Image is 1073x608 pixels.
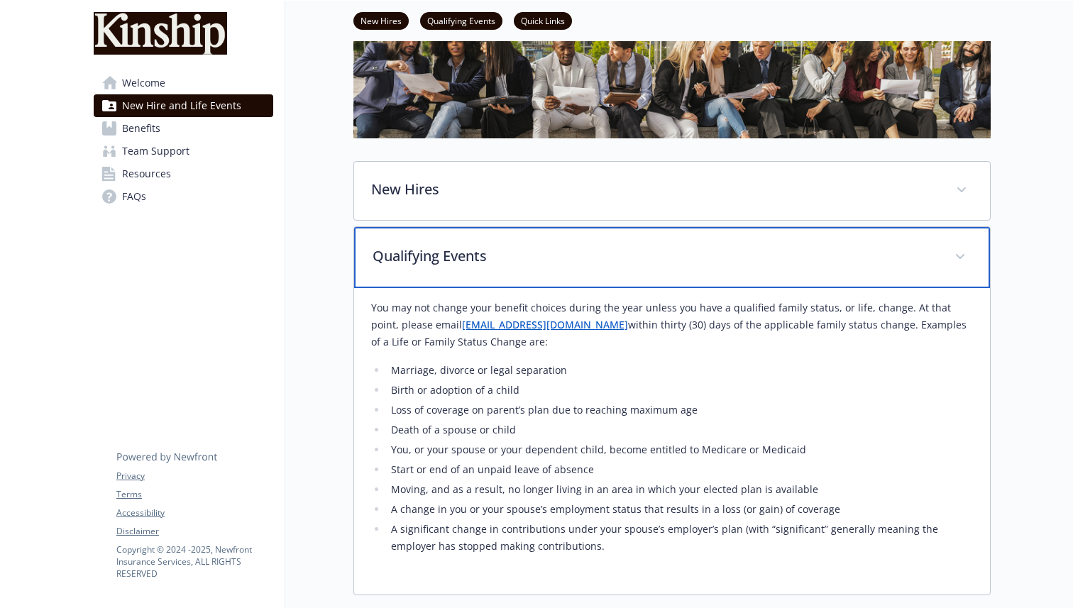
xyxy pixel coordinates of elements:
[371,299,973,350] p: You may not change your benefit choices during the year unless you have a qualified family status...
[122,72,165,94] span: Welcome
[371,179,939,200] p: New Hires
[354,162,990,220] div: New Hires
[387,402,973,419] li: Loss of coverage on parent’s plan due to reaching maximum age
[94,162,273,185] a: Resources
[116,525,273,538] a: Disclaimer
[94,140,273,162] a: Team Support
[353,13,409,27] a: New Hires
[420,13,502,27] a: Qualifying Events
[122,117,160,140] span: Benefits
[116,470,273,482] a: Privacy
[373,245,937,267] p: Qualifying Events
[387,441,973,458] li: You, or your spouse or your dependent child, become entitled to Medicare or Medicaid
[116,488,273,501] a: Terms
[122,94,241,117] span: New Hire and Life Events
[94,185,273,208] a: FAQs
[387,461,973,478] li: Start or end of an unpaid leave of absence
[387,481,973,498] li: Moving, and as a result, no longer living in an area in which your elected plan is available
[462,318,628,331] a: [EMAIL_ADDRESS][DOMAIN_NAME]
[387,501,973,518] li: A change in you or your spouse’s employment status that results in a loss (or gain) of coverage
[387,521,973,555] li: A significant change in contributions under your spouse’s employer’s plan (with “significant” gen...
[353,6,991,138] img: new hire page banner
[116,543,273,580] p: Copyright © 2024 - 2025 , Newfront Insurance Services, ALL RIGHTS RESERVED
[94,72,273,94] a: Welcome
[387,421,973,438] li: Death of a spouse or child
[514,13,572,27] a: Quick Links
[387,382,973,399] li: Birth or adoption of a child
[354,227,990,288] div: Qualifying Events
[387,362,973,379] li: Marriage, divorce or legal separation
[122,140,189,162] span: Team Support
[354,288,990,595] div: Qualifying Events
[122,185,146,208] span: FAQs
[94,117,273,140] a: Benefits
[116,507,273,519] a: Accessibility
[122,162,171,185] span: Resources
[94,94,273,117] a: New Hire and Life Events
